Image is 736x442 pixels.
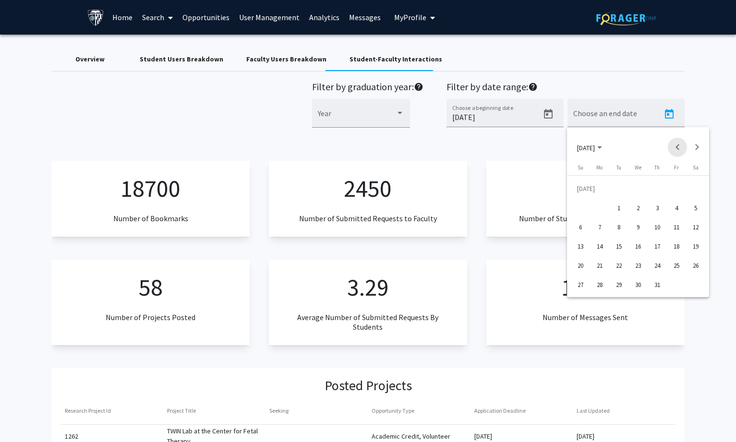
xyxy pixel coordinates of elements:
div: 19 [687,238,704,255]
button: July 2, 2025 [628,198,648,217]
span: Fr [674,164,679,171]
span: Su [578,164,583,171]
button: Previous month [668,138,687,157]
button: July 31, 2025 [648,275,667,294]
div: 21 [591,257,608,274]
button: July 7, 2025 [590,217,609,237]
button: July 21, 2025 [590,256,609,275]
button: July 15, 2025 [609,237,628,256]
span: [DATE] [577,143,595,152]
button: July 18, 2025 [667,237,686,256]
div: 24 [649,257,666,274]
span: Sa [693,164,699,171]
div: 10 [649,218,666,236]
button: July 19, 2025 [686,237,705,256]
button: July 8, 2025 [609,217,628,237]
button: July 29, 2025 [609,275,628,294]
button: July 4, 2025 [667,198,686,217]
div: 7 [591,218,608,236]
div: 9 [629,218,647,236]
button: Next month [687,138,706,157]
span: Tu [616,164,621,171]
div: 12 [687,218,704,236]
button: Choose month and year [569,138,610,157]
div: 1 [610,199,627,216]
div: 13 [572,238,589,255]
div: 16 [629,238,647,255]
button: July 16, 2025 [628,237,648,256]
button: July 14, 2025 [590,237,609,256]
button: July 12, 2025 [686,217,705,237]
button: July 1, 2025 [609,198,628,217]
button: July 11, 2025 [667,217,686,237]
span: Mo [596,164,603,171]
button: July 27, 2025 [571,275,590,294]
div: 31 [649,276,666,293]
span: Th [654,164,660,171]
div: 14 [591,238,608,255]
td: [DATE] [571,179,705,198]
iframe: Chat [7,399,41,435]
div: 25 [668,257,685,274]
div: 8 [610,218,627,236]
div: 20 [572,257,589,274]
button: July 22, 2025 [609,256,628,275]
button: July 26, 2025 [686,256,705,275]
button: July 5, 2025 [686,198,705,217]
div: 11 [668,218,685,236]
div: 18 [668,238,685,255]
button: July 23, 2025 [628,256,648,275]
div: 6 [572,218,589,236]
div: 26 [687,257,704,274]
button: July 25, 2025 [667,256,686,275]
div: 28 [591,276,608,293]
div: 22 [610,257,627,274]
span: We [635,164,641,171]
button: July 24, 2025 [648,256,667,275]
button: July 20, 2025 [571,256,590,275]
button: July 3, 2025 [648,198,667,217]
button: July 17, 2025 [648,237,667,256]
div: 2 [629,199,647,216]
button: July 10, 2025 [648,217,667,237]
div: 30 [629,276,647,293]
button: July 30, 2025 [628,275,648,294]
button: July 13, 2025 [571,237,590,256]
div: 5 [687,199,704,216]
div: 27 [572,276,589,293]
button: July 9, 2025 [628,217,648,237]
div: 23 [629,257,647,274]
button: July 6, 2025 [571,217,590,237]
button: July 28, 2025 [590,275,609,294]
div: 15 [610,238,627,255]
div: 29 [610,276,627,293]
div: 3 [649,199,666,216]
div: 4 [668,199,685,216]
div: 17 [649,238,666,255]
